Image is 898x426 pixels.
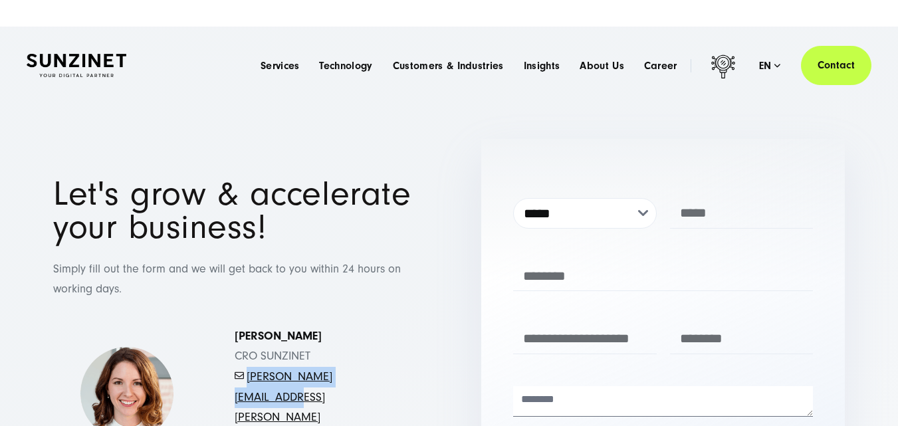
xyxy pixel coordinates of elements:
a: Insights [524,59,560,72]
strong: [PERSON_NAME] [235,329,322,343]
span: Let's grow & accelerate your business! [53,174,411,247]
a: Technology [319,59,372,72]
img: SUNZINET Full Service Digital Agentur [27,54,126,77]
a: Career [644,59,677,72]
span: Simply fill out the form and we will get back to you within 24 hours on working days. [53,262,401,296]
a: Customers & Industries [393,59,504,72]
a: About Us [580,59,624,72]
a: Services [261,59,300,72]
span: - [244,370,247,383]
div: en [759,59,781,72]
a: Contact [801,46,871,85]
